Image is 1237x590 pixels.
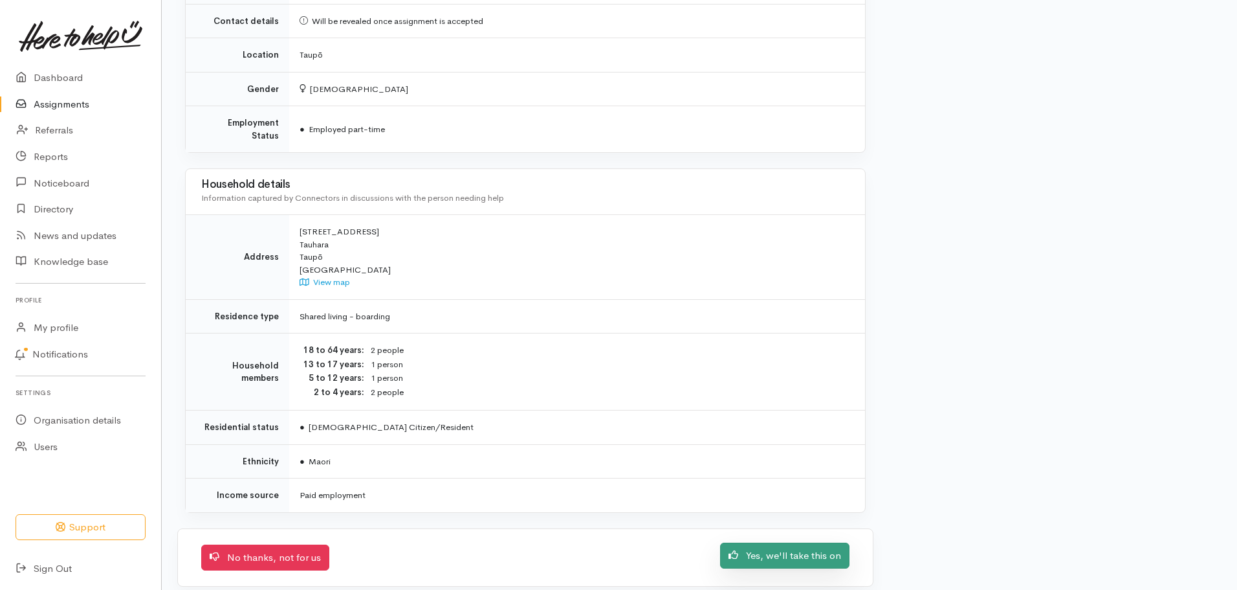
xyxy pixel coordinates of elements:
span: Maori [300,456,331,467]
dt: 18 to 64 years [300,344,364,357]
a: No thanks, not for us [201,545,329,571]
span: [DEMOGRAPHIC_DATA] Citizen/Resident [300,422,474,433]
td: Will be revealed once assignment is accepted [289,4,865,38]
td: Paid employment [289,479,865,512]
dd: 2 people [371,386,849,400]
span: ● [300,422,305,433]
dt: 5 to 12 years [300,372,364,385]
td: Ethnicity [186,444,289,479]
dt: 2 to 4 years [300,386,364,399]
span: [DEMOGRAPHIC_DATA] [300,84,408,95]
td: Residential status [186,411,289,445]
td: Household members [186,334,289,411]
h3: Household details [201,179,849,191]
span: ● [300,456,305,467]
dd: 2 people [371,344,849,357]
td: Residence type [186,299,289,334]
dd: 1 person [371,372,849,385]
td: Address [186,215,289,300]
div: [STREET_ADDRESS] Tauhara Taupō [GEOGRAPHIC_DATA] [300,225,849,289]
td: Income source [186,479,289,512]
h6: Settings [16,384,146,402]
span: Employed part-time [300,124,385,135]
a: Yes, we'll take this on [720,543,849,569]
td: Gender [186,72,289,106]
span: Information captured by Connectors in discussions with the person needing help [201,192,504,203]
td: Shared living - boarding [289,299,865,334]
td: Employment Status [186,106,289,153]
button: Support [16,514,146,541]
h6: Profile [16,291,146,309]
td: Contact details [186,4,289,38]
a: View map [300,277,350,288]
dd: 1 person [371,358,849,372]
td: Taupō [289,38,865,73]
dt: 13 to 17 years [300,358,364,371]
span: ● [300,124,305,135]
td: Location [186,38,289,73]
